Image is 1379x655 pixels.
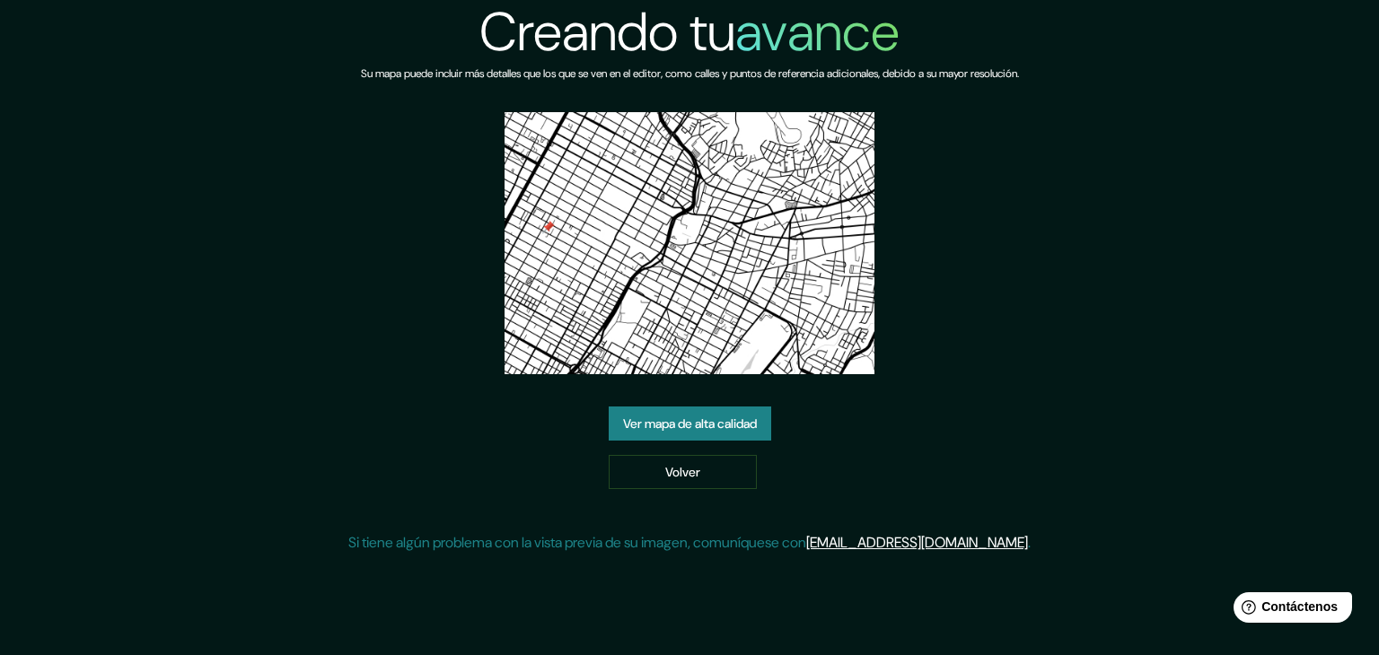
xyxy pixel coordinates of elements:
img: vista previa del mapa creado [505,112,874,374]
font: . [1028,533,1031,552]
font: Si tiene algún problema con la vista previa de su imagen, comuníquese con [348,533,806,552]
a: Ver mapa de alta calidad [609,406,771,441]
a: Volver [609,455,757,489]
font: Ver mapa de alta calidad [623,415,757,432]
iframe: Lanzador de widgets de ayuda [1219,585,1359,635]
font: Su mapa puede incluir más detalles que los que se ven en el editor, como calles y puntos de refer... [361,66,1019,81]
font: Volver [665,464,700,480]
a: [EMAIL_ADDRESS][DOMAIN_NAME] [806,533,1028,552]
